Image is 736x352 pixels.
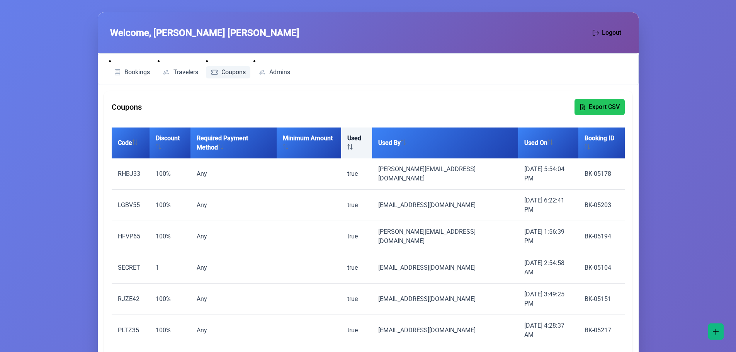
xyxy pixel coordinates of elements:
a: Travelers [158,66,203,78]
td: 1 [150,252,190,284]
span: Coupons [221,69,246,75]
td: LGBV55 [112,190,150,221]
td: [DATE] 2:54:58 AM [518,252,578,284]
li: Bookings [109,57,155,78]
td: RHBJ33 [112,158,150,190]
td: BK-05217 [578,315,625,346]
td: Any [190,315,277,346]
td: 100% [150,284,190,315]
td: [EMAIL_ADDRESS][DOMAIN_NAME] [372,190,518,221]
td: RJZE42 [112,284,150,315]
th: Used On [518,128,578,158]
a: Admins [253,66,295,78]
td: true [341,315,372,346]
td: HFVP65 [112,221,150,252]
span: Welcome, [PERSON_NAME] [PERSON_NAME] [110,26,299,40]
span: Export CSV [589,102,620,112]
button: Export CSV [575,99,625,115]
td: BK-05194 [578,221,625,252]
td: true [341,221,372,252]
li: Travelers [158,57,203,78]
a: Bookings [109,66,155,78]
td: BK-05104 [578,252,625,284]
td: [EMAIL_ADDRESS][DOMAIN_NAME] [372,284,518,315]
td: Any [190,158,277,190]
td: BK-05178 [578,158,625,190]
td: [DATE] 1:56:39 PM [518,221,578,252]
a: Coupons [206,66,251,78]
li: Coupons [206,57,251,78]
td: [EMAIL_ADDRESS][DOMAIN_NAME] [372,315,518,346]
td: Any [190,252,277,284]
li: Admins [253,57,295,78]
td: [DATE] 3:49:25 PM [518,284,578,315]
td: true [341,252,372,284]
td: [EMAIL_ADDRESS][DOMAIN_NAME] [372,252,518,284]
th: Booking ID [578,128,625,158]
td: [PERSON_NAME][EMAIL_ADDRESS][DOMAIN_NAME] [372,158,518,190]
th: Discount [150,128,190,158]
th: Minimum Amount [277,128,341,158]
td: true [341,190,372,221]
td: Any [190,221,277,252]
th: Code [112,128,150,158]
td: [DATE] 5:54:04 PM [518,158,578,190]
td: [DATE] 6:22:41 PM [518,190,578,221]
td: [PERSON_NAME][EMAIL_ADDRESS][DOMAIN_NAME] [372,221,518,252]
span: Travelers [173,69,198,75]
td: SECRET [112,252,150,284]
span: Bookings [124,69,150,75]
th: Used By [372,128,518,158]
td: BK-05151 [578,284,625,315]
td: [DATE] 4:28:37 AM [518,315,578,346]
span: Admins [269,69,290,75]
td: BK-05203 [578,190,625,221]
td: true [341,158,372,190]
span: Logout [602,28,621,37]
td: 100% [150,315,190,346]
td: 100% [150,221,190,252]
td: Any [190,284,277,315]
td: Any [190,190,277,221]
th: Used [341,128,372,158]
td: 100% [150,158,190,190]
td: true [341,284,372,315]
button: Logout [588,25,626,41]
td: 100% [150,190,190,221]
span: Coupons [112,101,142,113]
th: Required Payment Method [190,128,277,158]
td: PLTZ35 [112,315,150,346]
